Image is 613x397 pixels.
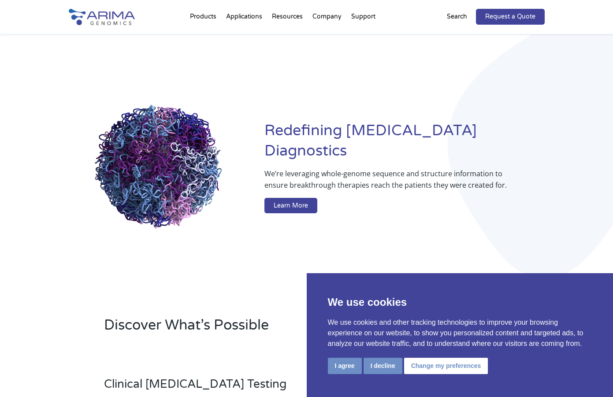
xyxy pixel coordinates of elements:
p: We’re leveraging whole-genome sequence and structure information to ensure breakthrough therapies... [264,168,509,198]
a: Request a Quote [476,9,545,25]
p: We use cookies and other tracking technologies to improve your browsing experience on our website... [328,317,592,349]
img: Arima-Genomics-logo [69,9,135,25]
button: I agree [328,358,362,374]
h2: Discover What’s Possible [104,315,419,342]
p: Search [447,11,467,22]
a: Learn More [264,198,317,214]
button: Change my preferences [404,358,488,374]
h1: Redefining [MEDICAL_DATA] Diagnostics [264,121,544,168]
button: I decline [364,358,402,374]
p: We use cookies [328,294,592,310]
